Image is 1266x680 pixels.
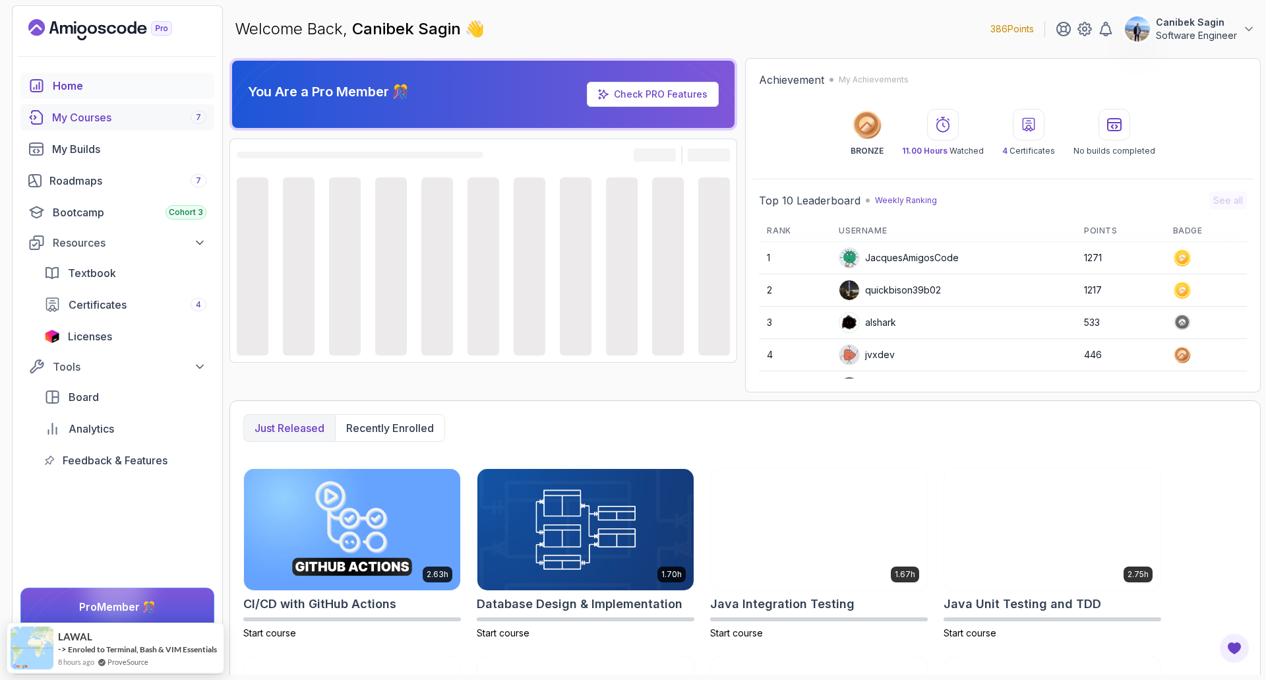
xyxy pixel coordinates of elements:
[875,195,937,206] p: Weekly Ranking
[169,207,203,218] span: Cohort 3
[661,569,682,580] p: 1.70h
[36,447,214,474] a: feedback
[759,193,860,208] h2: Top 10 Leaderboard
[346,420,434,436] p: Recently enrolled
[107,656,148,667] a: ProveSource
[1156,29,1237,42] p: Software Engineer
[196,299,201,310] span: 4
[902,146,984,156] p: Watched
[36,292,214,318] a: certificates
[839,247,959,268] div: JacquesAmigosCode
[52,141,206,157] div: My Builds
[839,344,895,365] div: jvxdev
[255,420,324,436] p: Just released
[851,146,884,156] p: BRONZE
[1128,569,1149,580] p: 2.75h
[711,469,927,590] img: Java Integration Testing card
[759,307,831,339] td: 3
[944,627,996,638] span: Start course
[235,18,485,40] p: Welcome Back,
[944,469,1160,590] img: Java Unit Testing and TDD card
[243,595,396,613] h2: CI/CD with GitHub Actions
[53,359,206,375] div: Tools
[1002,146,1055,156] p: Certificates
[20,73,214,99] a: home
[839,377,859,397] img: user profile image
[20,199,214,226] a: bootcamp
[1076,220,1165,242] th: Points
[759,220,831,242] th: Rank
[36,416,214,442] a: analytics
[244,415,335,441] button: Just released
[1073,146,1155,156] p: No builds completed
[20,355,214,379] button: Tools
[69,389,99,405] span: Board
[52,109,206,125] div: My Courses
[710,627,763,638] span: Start course
[63,452,167,468] span: Feedback & Features
[36,260,214,286] a: textbook
[1076,371,1165,404] td: 433
[36,323,214,350] a: licenses
[944,468,1161,640] a: Java Unit Testing and TDD card2.75hJava Unit Testing and TDDStart course
[28,19,202,40] a: Landing page
[196,112,201,123] span: 7
[710,595,855,613] h2: Java Integration Testing
[1124,16,1255,42] button: user profile imageCanibek SaginSoftware Engineer
[465,18,485,40] span: 👋
[477,469,694,590] img: Database Design & Implementation card
[839,280,941,301] div: quickbison39b02
[20,231,214,255] button: Resources
[58,656,94,667] span: 8 hours ago
[759,371,831,404] td: 5
[68,644,217,654] a: Enroled to Terminal, Bash & VIM Essentials
[196,175,201,186] span: 7
[902,146,948,156] span: 11.00 Hours
[759,339,831,371] td: 4
[990,22,1034,36] p: 386 Points
[839,377,913,398] div: Apply5489
[895,569,915,580] p: 1.67h
[335,415,444,441] button: Recently enrolled
[248,82,409,101] p: You Are a Pro Member 🎊
[1125,16,1150,42] img: user profile image
[243,468,461,640] a: CI/CD with GitHub Actions card2.63hCI/CD with GitHub ActionsStart course
[244,469,460,590] img: CI/CD with GitHub Actions card
[20,136,214,162] a: builds
[587,82,719,107] a: Check PRO Features
[69,297,127,313] span: Certificates
[759,242,831,274] td: 1
[68,265,116,281] span: Textbook
[1002,146,1008,156] span: 4
[839,312,896,333] div: alshark
[839,75,909,85] p: My Achievements
[477,627,529,638] span: Start course
[68,328,112,344] span: Licenses
[477,595,682,613] h2: Database Design & Implementation
[1156,16,1237,29] p: Canibek Sagin
[839,313,859,332] img: user profile image
[20,168,214,194] a: roadmaps
[53,78,206,94] div: Home
[1076,339,1165,371] td: 446
[49,173,206,189] div: Roadmaps
[69,421,114,437] span: Analytics
[1076,274,1165,307] td: 1217
[839,345,859,365] img: default monster avatar
[839,248,859,268] img: default monster avatar
[1219,633,1250,664] button: Open Feedback Button
[44,330,60,343] img: jetbrains icon
[1076,307,1165,339] td: 533
[1165,220,1247,242] th: Badge
[477,468,694,640] a: Database Design & Implementation card1.70hDatabase Design & ImplementationStart course
[36,384,214,410] a: board
[427,569,448,580] p: 2.63h
[614,88,708,100] a: Check PRO Features
[58,631,92,642] span: LAWAL
[1076,242,1165,274] td: 1271
[759,72,824,88] h2: Achievement
[944,595,1101,613] h2: Java Unit Testing and TDD
[1209,191,1247,210] button: See all
[11,627,53,669] img: provesource social proof notification image
[831,220,1076,242] th: Username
